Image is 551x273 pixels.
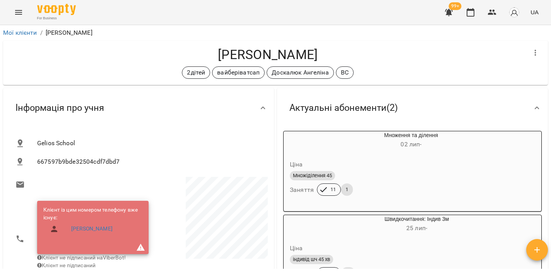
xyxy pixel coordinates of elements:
[406,224,427,232] span: 25 лип -
[530,8,539,16] span: UA
[400,141,421,148] span: 02 лип -
[40,28,43,37] li: /
[46,28,92,37] p: [PERSON_NAME]
[449,2,462,10] span: 99+
[43,206,142,240] ul: Клієнт із цим номером телефону вже існує:
[37,254,126,261] span: Клієнт не підписаний на ViberBot!
[9,47,526,63] h4: [PERSON_NAME]
[284,131,321,150] div: Множення та ділення
[217,68,260,77] p: вайберіватсап
[272,68,329,77] p: Доскалюк Ангеліна
[341,186,353,193] span: 1
[321,131,501,150] div: Множення та ділення
[3,28,548,37] nav: breadcrumb
[212,66,265,79] div: вайберіватсап
[341,68,349,77] p: ВС
[277,88,548,128] div: Актуальні абонементи(2)
[3,88,274,128] div: Інформація про учня
[9,3,28,22] button: Menu
[37,16,76,21] span: For Business
[289,102,398,114] span: Актуальні абонементи ( 2 )
[284,131,501,205] button: Множення та ділення02 лип- ЦінаМножіділення 45Заняття111
[37,157,262,166] span: 667597b9bde32504cdf7dbd7
[290,159,303,170] h6: Ціна
[37,139,262,148] span: Gelios School
[290,172,335,179] span: Множіділення 45
[290,243,303,254] h6: Ціна
[290,256,333,263] span: індивід шч 45 хв
[3,29,37,36] a: Мої клієнти
[71,225,113,233] a: [PERSON_NAME]
[15,102,104,114] span: Інформація про учня
[336,66,354,79] div: ВС
[37,4,76,15] img: Voopty Logo
[290,185,314,195] h6: Заняття
[321,215,513,234] div: Швидкочитання: Індив 3м
[267,66,334,79] div: Доскалюк Ангеліна
[182,66,210,79] div: 2дітей
[527,5,542,19] button: UA
[509,7,520,18] img: avatar_s.png
[326,186,341,193] span: 11
[284,215,321,234] div: Швидкочитання: Індив 3м
[187,68,205,77] p: 2дітей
